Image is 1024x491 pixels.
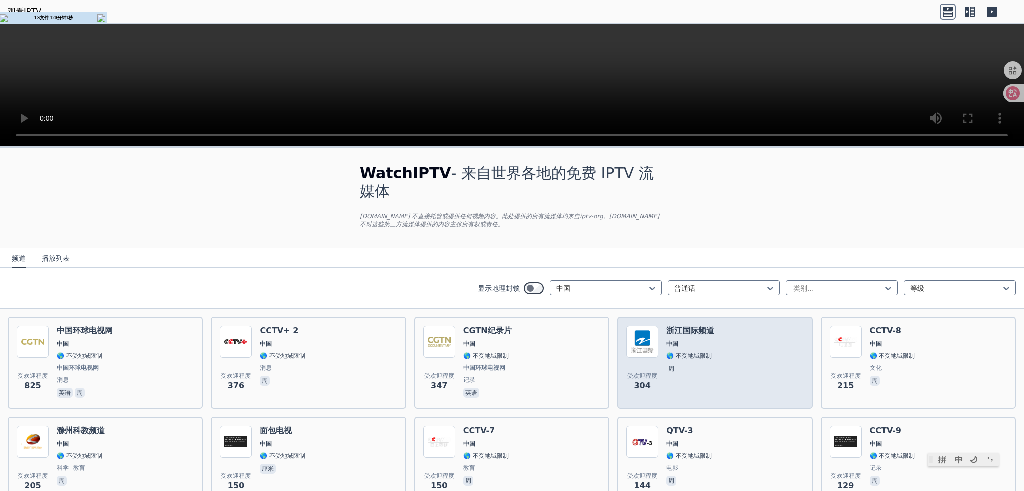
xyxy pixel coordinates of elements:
font: 🌎 不受地域限制 [260,352,305,359]
font: 英语 [59,389,71,396]
font: 电影 [666,464,678,471]
button: 播放列表 [42,249,70,268]
font: CCTV-9 [870,426,901,435]
font: 面包电视 [260,426,292,435]
font: 周 [872,477,878,484]
font: 消息 [57,376,69,383]
font: 周 [668,365,674,372]
img: CGTN Documentary [423,326,455,358]
font: 中国 [870,440,882,447]
font: 厘米 [262,465,274,472]
font: [DOMAIN_NAME] 不直接托管或提供任何视频内容。此处提供的所有流媒体均来自 [360,213,580,220]
img: CGTN [17,326,49,358]
font: 周 [872,377,878,384]
font: 受欢迎程度 [221,472,251,479]
font: 不对这些第三方流媒体提供的内容主张所有权或责任。 [360,221,504,228]
font: 周 [77,389,83,396]
font: CCTV-7 [463,426,495,435]
font: 周 [262,377,268,384]
font: 频道 [12,254,26,262]
a: 观看IPTV [8,6,41,18]
font: 129 [837,481,854,490]
font: 中国 [57,340,69,347]
font: WatchIPTV [360,164,451,182]
font: 受欢迎程度 [18,472,48,479]
font: 受欢迎程度 [221,372,251,379]
font: 受欢迎程度 [424,472,454,479]
font: 🌎 不受地域限制 [463,352,509,359]
font: 受欢迎程度 [424,372,454,379]
font: 记录 [463,376,475,383]
img: CCTV-8 [830,326,862,358]
font: 中国环球电视网 [463,364,505,371]
font: 文化 [870,364,882,371]
font: 🌎 不受地域限制 [666,452,712,459]
font: 消息 [260,364,272,371]
font: 376 [228,381,244,390]
font: 中国环球电视网 [57,364,99,371]
img: CCTV-9 [830,426,862,458]
font: 中国 [463,440,475,447]
img: QTV-3 [626,426,658,458]
font: 受欢迎程度 [831,372,861,379]
font: 科学 [57,464,69,471]
font: 显示地理封锁 [478,284,520,292]
font: CCTV-8 [870,326,901,335]
font: 🌎 不受地域限制 [870,452,915,459]
font: 滁州科教频道 [57,426,105,435]
font: 周 [59,477,65,484]
font: 英语 [465,389,477,396]
font: 205 [24,481,41,490]
img: close16.png [97,14,107,22]
font: 记录 [870,464,882,471]
font: 144 [634,481,650,490]
img: CCTV+ 2 [220,326,252,358]
font: 中国 [666,340,678,347]
font: 🌎 不受地域限制 [870,352,915,359]
img: Zhejiang International Channel [626,326,658,358]
font: 受欢迎程度 [18,372,48,379]
font: - 来自世界各地的免费 IPTV 流媒体 [360,164,654,200]
img: CCTV-7 [423,426,455,458]
font: 受欢迎程度 [627,372,657,379]
font: 中国 [870,340,882,347]
font: 304 [634,381,650,390]
font: QTV-3 [666,426,693,435]
font: CGTN纪录片 [463,326,512,335]
font: 中国 [666,440,678,447]
font: 周 [465,477,471,484]
font: TS文件 120分钟1秒 [34,15,73,20]
font: 🌎 不受地域限制 [57,452,102,459]
font: 中国 [260,340,272,347]
font: 中国 [260,440,272,447]
font: 中国 [57,440,69,447]
font: CCTV+ 2 [260,326,298,335]
a: iptv-org。[DOMAIN_NAME] [580,213,659,220]
font: 播放列表 [42,254,70,262]
font: 受欢迎程度 [831,472,861,479]
font: 215 [837,381,854,390]
font: 🌎 不受地域限制 [666,352,712,359]
font: 中国环球电视网 [57,326,113,335]
font: 150 [431,481,447,490]
font: 周 [668,477,674,484]
font: 🌎 不受地域限制 [260,452,305,459]
font: 中国 [463,340,475,347]
button: 频道 [12,249,26,268]
font: 150 [228,481,244,490]
font: 浙江国际频道 [666,326,714,335]
font: 🌎 不受地域限制 [463,452,509,459]
img: Chuzhou Science & Education Channel [17,426,49,458]
font: 观看IPTV [8,7,41,16]
font: 🌎 不受地域限制 [57,352,102,359]
font: 教育 [73,464,85,471]
font: 受欢迎程度 [627,472,657,479]
font: 825 [24,381,41,390]
font: 教育 [463,464,475,471]
font: 347 [431,381,447,390]
img: Bread TV [220,426,252,458]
